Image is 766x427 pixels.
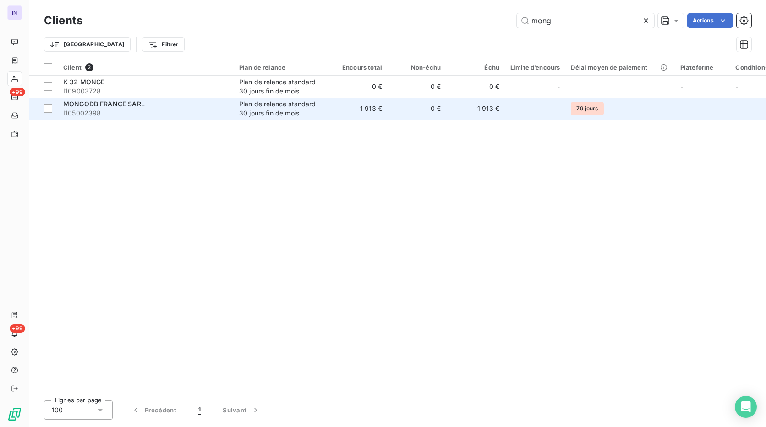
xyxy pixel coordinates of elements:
span: Client [63,64,82,71]
span: 2 [85,63,93,71]
td: 1 913 € [329,98,388,120]
td: 0 € [388,76,446,98]
div: Plan de relance [239,64,323,71]
div: Plan de relance standard 30 jours fin de mois [239,77,323,96]
button: 1 [187,400,212,420]
div: Plan de relance standard 30 jours fin de mois [239,99,323,118]
button: [GEOGRAPHIC_DATA] [44,37,131,52]
span: K 32 MONGE [63,78,105,86]
span: I109003728 [63,87,228,96]
span: - [735,104,738,112]
span: I105002398 [63,109,228,118]
input: Rechercher [517,13,654,28]
span: 100 [52,405,63,415]
span: - [557,104,560,113]
span: 1 [198,405,201,415]
button: Actions [687,13,733,28]
div: Encours total [334,64,382,71]
span: 79 jours [571,102,603,115]
button: Suivant [212,400,271,420]
a: +99 [7,90,22,104]
td: 0 € [329,76,388,98]
div: Open Intercom Messenger [735,396,757,418]
td: 0 € [388,98,446,120]
div: Échu [452,64,499,71]
span: - [680,82,683,90]
div: Plateforme [680,64,725,71]
div: Délai moyen de paiement [571,64,669,71]
span: - [557,82,560,91]
span: +99 [10,88,25,96]
td: 1 913 € [446,98,505,120]
button: Filtrer [142,37,184,52]
div: Non-échu [393,64,441,71]
span: +99 [10,324,25,333]
span: - [680,104,683,112]
button: Précédent [120,400,187,420]
div: IN [7,5,22,20]
span: MONGODB FRANCE SARL [63,100,145,108]
td: 0 € [446,76,505,98]
span: - [735,82,738,90]
div: Limite d’encours [510,64,560,71]
h3: Clients [44,12,82,29]
img: Logo LeanPay [7,407,22,422]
